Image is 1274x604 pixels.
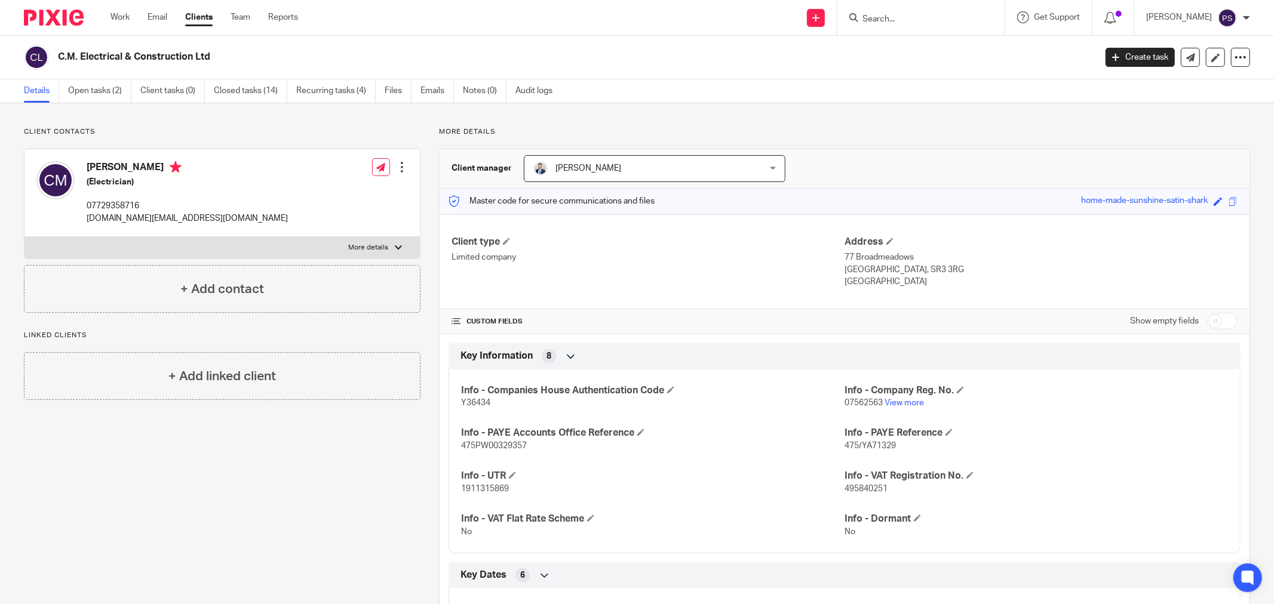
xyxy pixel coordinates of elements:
[845,442,896,450] span: 475/YA71329
[24,79,59,103] a: Details
[845,528,855,536] span: No
[68,79,131,103] a: Open tasks (2)
[845,427,1228,439] h4: Info - PAYE Reference
[87,212,288,224] p: [DOMAIN_NAME][EMAIL_ADDRESS][DOMAIN_NAME]
[87,200,288,212] p: 07729358716
[168,367,276,386] h4: + Add linked client
[461,442,527,450] span: 475PW00329357
[461,485,509,493] span: 1911315869
[439,127,1250,137] p: More details
[385,79,412,103] a: Files
[87,176,288,188] h5: (Electrician)
[1130,315,1199,327] label: Show empty fields
[461,399,490,407] span: Y36434
[1146,11,1212,23] p: [PERSON_NAME]
[845,264,1238,276] p: [GEOGRAPHIC_DATA], SR3 3RG
[515,79,561,103] a: Audit logs
[58,51,882,63] h2: C.M. Electrical & Construction Ltd
[87,161,288,176] h4: [PERSON_NAME]
[845,513,1228,525] h4: Info - Dormant
[268,11,298,23] a: Reports
[845,384,1228,397] h4: Info - Company Reg. No.
[533,161,548,175] img: LinkedIn%20Profile.jpeg
[520,569,525,581] span: 6
[463,79,506,103] a: Notes (0)
[461,470,845,482] h4: Info - UTR
[24,127,420,137] p: Client contacts
[1106,48,1175,67] a: Create task
[349,243,389,252] p: More details
[461,384,845,397] h4: Info - Companies House Authentication Code
[555,164,621,172] span: [PERSON_NAME]
[140,79,205,103] a: Client tasks (0)
[845,485,888,493] span: 495840251
[452,251,845,263] p: Limited company
[845,470,1228,482] h4: Info - VAT Registration No.
[461,513,845,525] h4: Info - VAT Flat Rate Scheme
[420,79,454,103] a: Emails
[148,11,167,23] a: Email
[461,528,472,536] span: No
[885,399,924,407] a: View more
[845,276,1238,288] p: [GEOGRAPHIC_DATA]
[452,236,845,248] h4: Client type
[547,350,551,362] span: 8
[461,350,533,362] span: Key Information
[452,162,512,174] h3: Client manager
[845,236,1238,248] h4: Address
[461,427,845,439] h4: Info - PAYE Accounts Office Reference
[36,161,75,199] img: svg%3E
[452,317,845,326] h4: CUSTOM FIELDS
[214,79,287,103] a: Closed tasks (14)
[170,161,182,173] i: Primary
[461,569,506,581] span: Key Dates
[231,11,250,23] a: Team
[24,331,420,340] p: Linked clients
[24,45,49,70] img: svg%3E
[861,14,969,25] input: Search
[180,280,264,298] h4: + Add contact
[449,195,655,207] p: Master code for secure communications and files
[845,399,883,407] span: 07562563
[845,251,1238,263] p: 77 Broadmeadows
[1081,195,1208,208] div: home-made-sunshine-satin-shark
[1034,13,1080,21] span: Get Support
[1218,8,1237,27] img: svg%3E
[296,79,376,103] a: Recurring tasks (4)
[24,10,84,26] img: Pixie
[185,11,213,23] a: Clients
[110,11,130,23] a: Work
